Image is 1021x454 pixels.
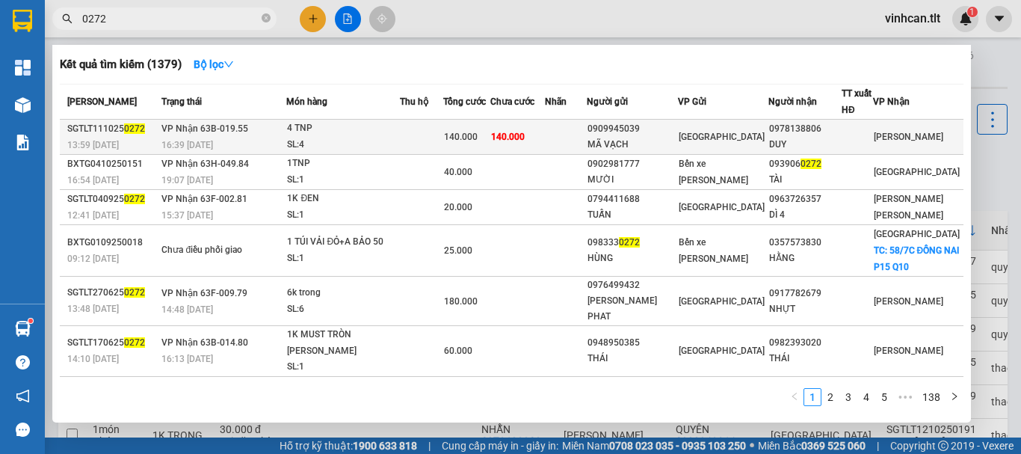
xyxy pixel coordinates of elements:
[67,210,119,221] span: 12:41 [DATE]
[287,251,399,267] div: SL: 1
[821,388,839,406] li: 2
[13,10,32,32] img: logo-vxr
[67,285,157,301] div: SGTLT270625
[587,251,677,266] div: HÙNG
[287,234,399,251] div: 1 TÚI VẢI ĐỎ+A BẢO 50
[161,242,274,259] div: Chưa điều phối giao
[161,175,213,185] span: 19:07 [DATE]
[16,355,30,369] span: question-circle
[769,301,841,317] div: NHỰT
[287,191,399,207] div: 1K ĐEN
[874,194,943,221] span: [PERSON_NAME] [PERSON_NAME]
[67,191,157,207] div: SGTLT040925
[161,96,202,107] span: Trạng thái
[679,202,765,212] span: [GEOGRAPHIC_DATA]
[60,57,182,73] h3: Kết quả tìm kiếm ( 1379 )
[67,335,157,351] div: SGTLT170625
[678,96,706,107] span: VP Gửi
[801,159,821,169] span: 0272
[161,123,248,134] span: VP Nhận 63B-019.55
[124,123,145,134] span: 0272
[67,235,157,251] div: BXTG0109250018
[62,13,73,24] span: search
[287,327,399,359] div: 1K MUST TRÒN [PERSON_NAME]
[67,354,119,364] span: 14:10 [DATE]
[15,60,31,76] img: dashboard-icon
[28,319,33,323] sup: 1
[769,251,841,266] div: HẰNG
[16,389,30,403] span: notification
[491,132,525,142] span: 140.000
[950,392,959,401] span: right
[67,254,119,264] span: 09:12 [DATE]
[679,159,748,185] span: Bến xe [PERSON_NAME]
[769,235,841,251] div: 0357573830
[444,132,478,142] span: 140.000
[161,337,248,348] span: VP Nhận 63B-014.80
[287,156,399,172] div: 1TNP
[124,194,145,204] span: 0272
[769,137,841,153] div: DUY
[587,335,677,351] div: 0948950385
[769,286,841,301] div: 0917782679
[587,191,677,207] div: 0794411688
[858,389,875,405] a: 4
[769,351,841,366] div: THÁI
[161,288,247,298] span: VP Nhận 63F-009.79
[918,389,945,405] a: 138
[124,287,145,298] span: 0272
[587,121,677,137] div: 0909945039
[804,389,821,405] a: 1
[840,389,857,405] a: 3
[587,235,677,251] div: 098333
[16,423,30,437] span: message
[67,140,119,150] span: 13:59 [DATE]
[286,96,327,107] span: Món hàng
[67,96,137,107] span: [PERSON_NAME]
[444,296,478,307] span: 180.000
[490,96,534,107] span: Chưa cước
[874,132,943,142] span: [PERSON_NAME]
[194,58,234,70] strong: Bộ lọc
[161,304,213,315] span: 14:48 [DATE]
[839,388,857,406] li: 3
[124,337,145,348] span: 0272
[587,378,677,394] div: 0902626800
[444,245,472,256] span: 25.000
[287,172,399,188] div: SL: 1
[287,359,399,375] div: SL: 1
[161,194,247,204] span: VP Nhận 63F-002.81
[874,346,943,356] span: [PERSON_NAME]
[874,245,960,272] span: TC: 58/7C ĐỒNG NAI P15 Q10
[67,378,157,393] div: SGTLT060625
[790,392,799,401] span: left
[679,296,765,307] span: [GEOGRAPHIC_DATA]
[587,293,677,325] div: [PERSON_NAME] PHAT
[444,346,472,356] span: 60.000
[803,388,821,406] li: 1
[873,96,910,107] span: VP Nhận
[161,140,213,150] span: 16:39 [DATE]
[769,191,841,207] div: 0963726357
[874,229,960,239] span: [GEOGRAPHIC_DATA]
[161,354,213,364] span: 16:13 [DATE]
[287,378,399,394] div: 1T MUST
[67,156,157,172] div: BXTG0410250151
[287,301,399,318] div: SL: 6
[842,88,872,115] span: TT xuất HĐ
[768,96,817,107] span: Người nhận
[182,52,246,76] button: Bộ lọcdown
[619,237,640,248] span: 0272
[769,121,841,137] div: 0978138806
[587,172,677,188] div: MƯỜI
[587,137,677,153] div: MÃ VẠCH
[67,121,157,137] div: SGTLT111025
[161,159,249,169] span: VP Nhận 63H-049.84
[82,10,259,27] input: Tìm tên, số ĐT hoặc mã đơn
[587,156,677,172] div: 0902981777
[874,167,960,177] span: [GEOGRAPHIC_DATA]
[946,388,963,406] li: Next Page
[15,135,31,150] img: solution-icon
[679,346,765,356] span: [GEOGRAPHIC_DATA]
[287,285,399,301] div: 6k trong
